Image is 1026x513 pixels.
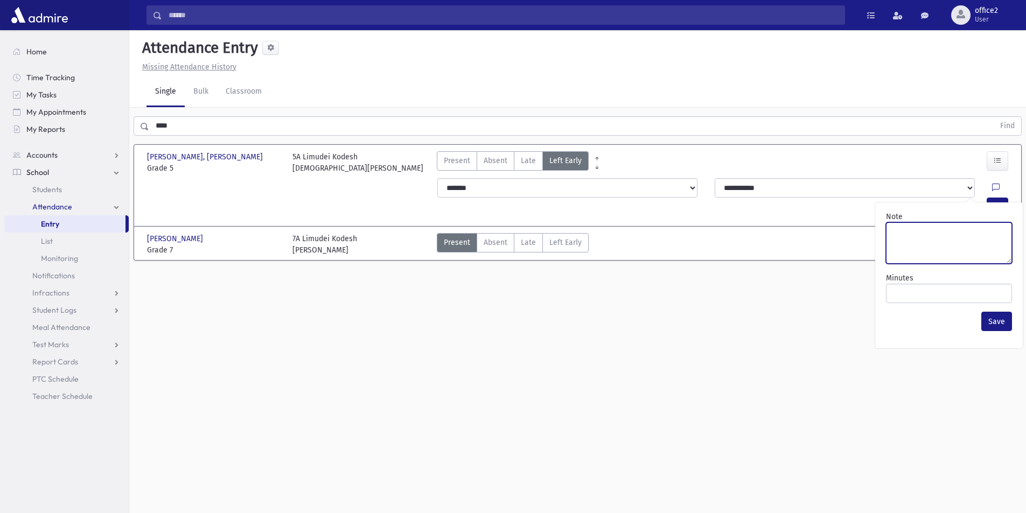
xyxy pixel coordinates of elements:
div: AttTypes [437,151,589,174]
span: Present [444,155,470,166]
img: AdmirePro [9,4,71,26]
span: Notifications [32,271,75,280]
h5: Attendance Entry [138,39,258,57]
span: User [975,15,998,24]
a: Infractions [4,284,129,301]
span: [PERSON_NAME] [147,233,205,244]
a: Teacher Schedule [4,388,129,405]
span: Time Tracking [26,73,75,82]
a: Classroom [217,77,270,107]
span: Entry [41,219,59,229]
input: Search [162,5,844,25]
span: Late [521,155,536,166]
a: Test Marks [4,336,129,353]
a: Entry [4,215,125,233]
span: My Tasks [26,90,57,100]
span: office2 [975,6,998,15]
span: Left Early [549,155,582,166]
a: Notifications [4,267,129,284]
div: 5A Limudei Kodesh [DEMOGRAPHIC_DATA][PERSON_NAME] [292,151,423,174]
span: My Appointments [26,107,86,117]
span: Present [444,237,470,248]
span: Attendance [32,202,72,212]
span: Report Cards [32,357,78,367]
a: Monitoring [4,250,129,267]
span: Left Early [549,237,582,248]
span: Infractions [32,288,69,298]
a: Attendance [4,198,129,215]
span: PTC Schedule [32,374,79,384]
a: Missing Attendance History [138,62,236,72]
span: Absent [484,155,507,166]
span: School [26,167,49,177]
a: PTC Schedule [4,370,129,388]
span: Late [521,237,536,248]
label: Minutes [886,272,913,284]
a: Bulk [185,77,217,107]
span: Grade 5 [147,163,282,174]
span: [PERSON_NAME], [PERSON_NAME] [147,151,265,163]
span: Test Marks [32,340,69,349]
span: Teacher Schedule [32,391,93,401]
a: Accounts [4,146,129,164]
span: Meal Attendance [32,322,90,332]
span: Students [32,185,62,194]
button: Find [994,117,1021,135]
span: List [41,236,53,246]
span: Student Logs [32,305,76,315]
a: My Reports [4,121,129,138]
a: Student Logs [4,301,129,319]
a: My Tasks [4,86,129,103]
a: School [4,164,129,181]
a: List [4,233,129,250]
a: Meal Attendance [4,319,129,336]
div: AttTypes [437,233,589,256]
a: Single [146,77,185,107]
span: Accounts [26,150,58,160]
span: Absent [484,237,507,248]
a: My Appointments [4,103,129,121]
div: 7A Limudei Kodesh [PERSON_NAME] [292,233,357,256]
a: Home [4,43,129,60]
u: Missing Attendance History [142,62,236,72]
a: Time Tracking [4,69,129,86]
label: Note [886,211,903,222]
span: Monitoring [41,254,78,263]
a: Report Cards [4,353,129,370]
a: Students [4,181,129,198]
span: Grade 7 [147,244,282,256]
button: Save [981,312,1012,331]
span: My Reports [26,124,65,134]
span: Home [26,47,47,57]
